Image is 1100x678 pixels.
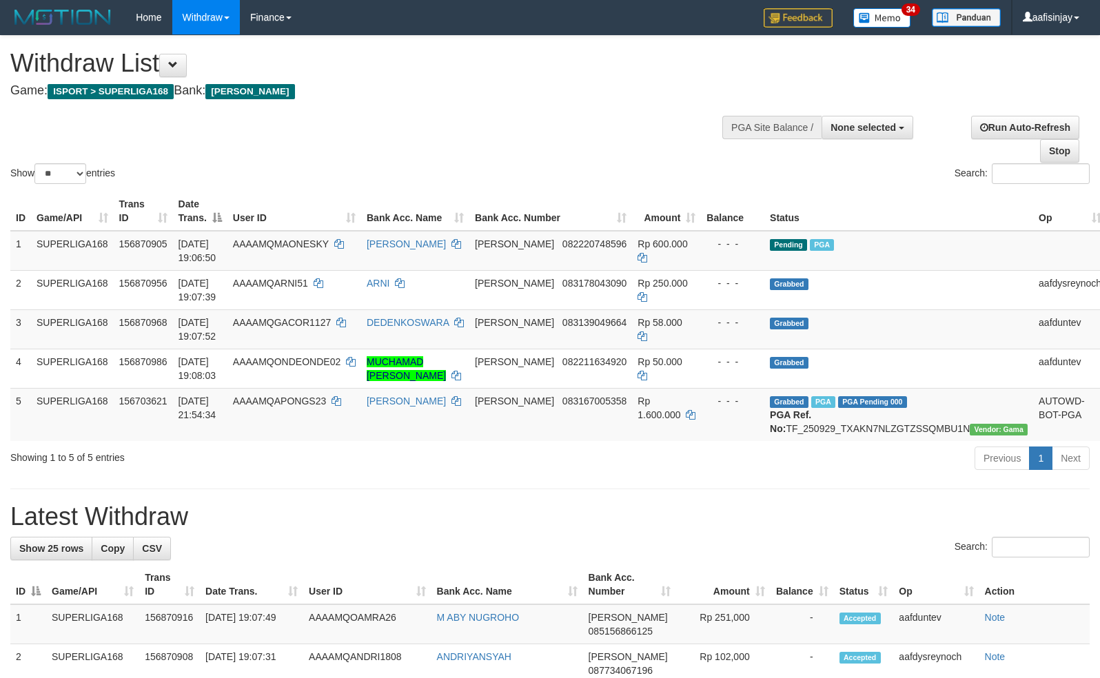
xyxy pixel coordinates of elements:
[764,192,1033,231] th: Status
[233,238,329,249] span: AAAAMQMAONESKY
[764,8,833,28] img: Feedback.jpg
[1040,139,1079,163] a: Stop
[589,665,653,676] span: Copy 087734067196 to clipboard
[10,349,31,388] td: 4
[31,309,114,349] td: SUPERLIGA168
[932,8,1001,27] img: panduan.png
[770,318,808,329] span: Grabbed
[706,237,759,251] div: - - -
[142,543,162,554] span: CSV
[469,192,632,231] th: Bank Acc. Number: activate to sort column ascending
[638,238,687,249] span: Rp 600.000
[101,543,125,554] span: Copy
[173,192,227,231] th: Date Trans.: activate to sort column descending
[970,424,1028,435] span: Vendor URL: https://trx31.1velocity.biz
[971,116,1079,139] a: Run Auto-Refresh
[722,116,822,139] div: PGA Site Balance /
[10,270,31,309] td: 2
[955,537,1090,557] label: Search:
[31,349,114,388] td: SUPERLIGA168
[367,238,446,249] a: [PERSON_NAME]
[975,446,1030,470] a: Previous
[831,122,896,133] span: None selected
[562,356,627,367] span: Copy 082211634920 to clipboard
[119,395,167,407] span: 156703621
[822,116,913,139] button: None selected
[119,278,167,289] span: 156870956
[437,612,520,623] a: M ABY NUGROHO
[562,278,627,289] span: Copy 083178043090 to clipboard
[770,409,811,434] b: PGA Ref. No:
[1029,446,1052,470] a: 1
[10,445,448,464] div: Showing 1 to 5 of 5 entries
[367,317,449,328] a: DEDENKOSWARA
[10,565,46,604] th: ID: activate to sort column descending
[303,604,431,644] td: AAAAMQOAMRA26
[955,163,1090,184] label: Search:
[475,278,554,289] span: [PERSON_NAME]
[475,317,554,328] span: [PERSON_NAME]
[771,565,834,604] th: Balance: activate to sort column ascending
[853,8,911,28] img: Button%20Memo.svg
[638,317,682,328] span: Rp 58.000
[233,356,340,367] span: AAAAMQONDEONDE02
[119,238,167,249] span: 156870905
[893,565,979,604] th: Op: activate to sort column ascending
[701,192,764,231] th: Balance
[431,565,583,604] th: Bank Acc. Name: activate to sort column ascending
[437,651,511,662] a: ANDRIYANSYAH
[10,503,1090,531] h1: Latest Withdraw
[10,84,720,98] h4: Game: Bank:
[179,317,216,342] span: [DATE] 19:07:52
[367,356,446,381] a: MUCHAMAD [PERSON_NAME]
[367,278,389,289] a: ARNI
[839,613,881,624] span: Accepted
[834,565,894,604] th: Status: activate to sort column ascending
[114,192,173,231] th: Trans ID: activate to sort column ascending
[562,317,627,328] span: Copy 083139049664 to clipboard
[764,388,1033,441] td: TF_250929_TXAKN7NLZGTZSSQMBU1N
[10,163,115,184] label: Show entries
[10,537,92,560] a: Show 25 rows
[771,604,834,644] td: -
[200,565,303,604] th: Date Trans.: activate to sort column ascending
[10,231,31,271] td: 1
[10,309,31,349] td: 3
[676,565,770,604] th: Amount: activate to sort column ascending
[227,192,361,231] th: User ID: activate to sort column ascending
[233,395,326,407] span: AAAAMQAPONGS23
[179,395,216,420] span: [DATE] 21:54:34
[133,537,171,560] a: CSV
[31,231,114,271] td: SUPERLIGA168
[810,239,834,251] span: Marked by aafsengchandara
[1052,446,1090,470] a: Next
[233,278,308,289] span: AAAAMQARNI51
[985,612,1006,623] a: Note
[119,356,167,367] span: 156870986
[10,50,720,77] h1: Withdraw List
[838,396,907,408] span: PGA Pending
[770,239,807,251] span: Pending
[10,388,31,441] td: 5
[179,238,216,263] span: [DATE] 19:06:50
[361,192,469,231] th: Bank Acc. Name: activate to sort column ascending
[583,565,677,604] th: Bank Acc. Number: activate to sort column ascending
[562,238,627,249] span: Copy 082220748596 to clipboard
[475,238,554,249] span: [PERSON_NAME]
[19,543,83,554] span: Show 25 rows
[589,651,668,662] span: [PERSON_NAME]
[893,604,979,644] td: aafduntev
[205,84,294,99] span: [PERSON_NAME]
[31,388,114,441] td: SUPERLIGA168
[367,395,446,407] a: [PERSON_NAME]
[706,316,759,329] div: - - -
[10,604,46,644] td: 1
[475,395,554,407] span: [PERSON_NAME]
[31,270,114,309] td: SUPERLIGA168
[811,396,835,408] span: Marked by aafchhiseyha
[770,396,808,408] span: Grabbed
[200,604,303,644] td: [DATE] 19:07:49
[233,317,331,328] span: AAAAMQGACOR1127
[92,537,134,560] a: Copy
[638,356,682,367] span: Rp 50.000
